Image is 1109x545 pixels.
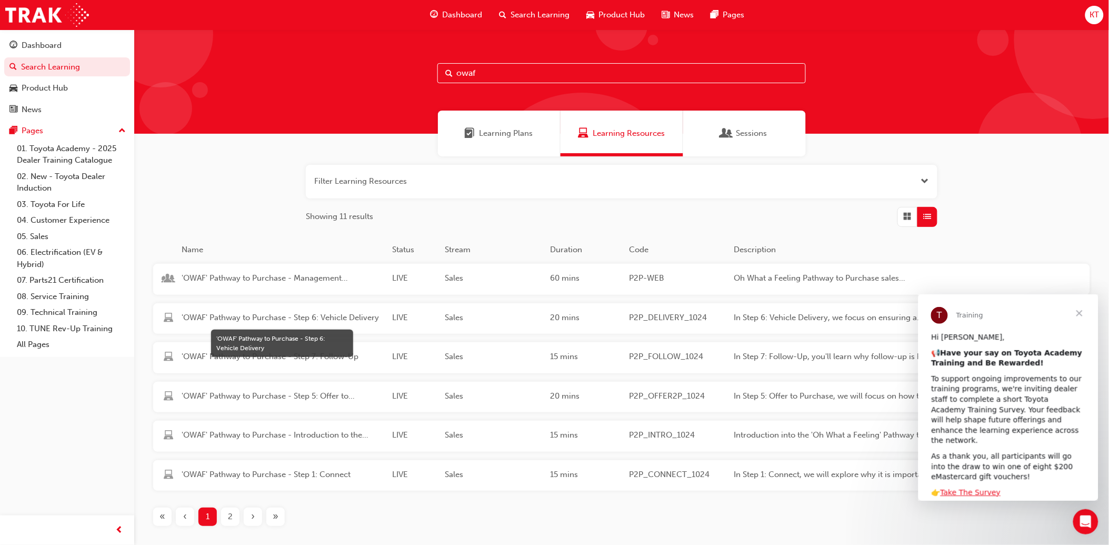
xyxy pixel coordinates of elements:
[445,67,453,80] span: Search
[153,303,1090,334] a: 'OWAF' Pathway to Purchase - Step 6: Vehicle DeliveryLIVESales20 minsP2P_DELIVERY_1024In Step 6: ...
[625,244,730,256] div: Code
[153,342,1090,373] a: 'OWAF' Pathway to Purchase - Step 7: Follow-UpLIVESales15 minsP2P_FOLLOW_1024In Step 7: Follow-Up...
[734,312,936,324] span: In Step 6: Vehicle Delivery, we focus on ensuring a positive and reassuring delivery experience f...
[13,321,130,337] a: 10. TUNE Rev-Up Training
[13,336,130,353] a: All Pages
[499,8,506,22] span: search-icon
[445,351,542,363] span: Sales
[702,4,753,26] a: pages-iconPages
[4,78,130,98] a: Product Hub
[441,244,546,256] div: Stream
[13,169,130,196] a: 02. New - Toyota Dealer Induction
[734,272,936,284] span: Oh What a Feeling Pathway to Purchase sales managers information sessions to support understandin...
[9,126,17,136] span: pages-icon
[159,511,165,523] span: «
[13,244,130,272] a: 06. Electrification (EV & Hybrid)
[491,4,578,26] a: search-iconSearch Learning
[918,294,1098,501] iframe: Intercom live chat message
[546,312,625,326] div: 20 mins
[219,508,242,526] button: Page 2
[164,352,173,364] span: learningResourceType_ELEARNING-icon
[164,431,173,442] span: learningResourceType_ELEARNING-icon
[578,4,653,26] a: car-iconProduct Hub
[4,36,130,55] a: Dashboard
[22,125,43,137] div: Pages
[629,351,726,363] span: P2P_FOLLOW_1024
[586,8,594,22] span: car-icon
[578,127,588,140] span: Learning Resources
[4,34,130,121] button: DashboardSearch LearningProduct HubNews
[4,57,130,77] a: Search Learning
[438,111,561,156] a: Learning PlansLearning Plans
[13,304,130,321] a: 09. Technical Training
[546,390,625,404] div: 20 mins
[388,429,441,443] div: LIVE
[629,312,726,324] span: P2P_DELIVERY_1024
[445,272,542,284] span: Sales
[9,63,17,72] span: search-icon
[153,460,1090,491] a: 'OWAF' Pathway to Purchase - Step 1: ConnectLIVESales15 minsP2P_CONNECT_1024In Step 1: Connect, w...
[629,429,726,441] span: P2P_INTRO_1024
[723,9,744,21] span: Pages
[465,127,475,140] span: Learning Plans
[734,390,936,402] span: In Step 5: Offer to Purchase, we will focus on how to present an offer that aligns with our Custo...
[546,429,625,443] div: 15 mins
[629,272,726,284] span: P2P-WEB
[206,511,209,523] span: 1
[734,469,936,481] span: In Step 1: Connect, we will explore why it is important to Connect with your Customers, the conse...
[629,469,726,481] span: P2P_CONNECT_1024
[388,272,441,286] div: LIVE
[182,390,384,402] span: 'OWAF' Pathway to Purchase - Step 5: Offer to Purchase
[1085,6,1104,24] button: KT
[182,351,384,363] span: 'OWAF' Pathway to Purchase - Step 7: Follow-Up
[511,9,570,21] span: Search Learning
[4,100,130,120] a: News
[13,196,130,213] a: 03. Toyota For Life
[9,41,17,51] span: guage-icon
[388,351,441,365] div: LIVE
[4,121,130,141] button: Pages
[722,127,732,140] span: Sessions
[22,39,62,52] div: Dashboard
[151,508,174,526] button: First page
[116,524,124,537] span: prev-icon
[598,9,645,21] span: Product Hub
[182,312,384,324] span: 'OWAF' Pathway to Purchase - Step 6: Vehicle Delivery
[118,124,126,138] span: up-icon
[445,390,542,402] span: Sales
[183,511,187,523] span: ‹
[921,175,929,187] button: Open the filter
[479,127,533,140] span: Learning Plans
[164,392,173,403] span: learningResourceType_ELEARNING-icon
[13,272,130,289] a: 07. Parts21 Certification
[153,421,1090,452] a: 'OWAF' Pathway to Purchase - Introduction to the Training ProgramLIVESales15 minsP2P_INTRO_1024In...
[683,111,806,156] a: SessionsSessions
[1073,509,1098,534] iframe: Intercom live chat
[437,63,806,83] input: Search...
[306,211,373,223] span: Showing 11 results
[546,244,625,256] div: Duration
[629,390,726,402] span: P2P_OFFER2P_1024
[13,229,130,245] a: 05. Sales
[273,511,278,523] span: »
[736,127,767,140] span: Sessions
[5,3,89,27] a: Trak
[388,469,441,483] div: LIVE
[13,141,130,169] a: 01. Toyota Academy - 2025 Dealer Training Catalogue
[388,312,441,326] div: LIVE
[22,82,68,94] div: Product Hub
[251,511,255,523] span: ›
[546,469,625,483] div: 15 mins
[734,429,936,441] span: Introduction into the 'Oh What a Feeling' Pathway to Purchase eLearning program.
[153,382,1090,413] a: 'OWAF' Pathway to Purchase - Step 5: Offer to PurchaseLIVESales20 minsP2P_OFFER2P_1024In Step 5: ...
[445,429,542,441] span: Sales
[196,508,219,526] button: Page 1
[546,351,625,365] div: 15 mins
[153,264,1090,295] a: 'OWAF' Pathway to Purchase - Management Information SessionLIVESales60 minsP2P-WEBOh What a Feeli...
